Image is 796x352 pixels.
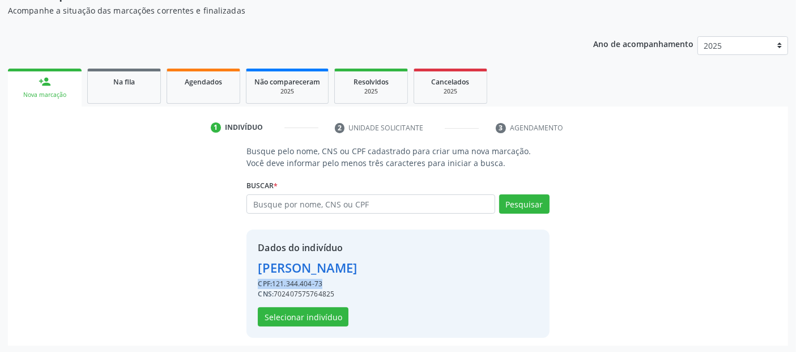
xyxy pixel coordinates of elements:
[258,289,274,299] span: CNS:
[258,279,272,289] span: CPF:
[254,77,320,87] span: Não compareceram
[258,258,357,277] div: [PERSON_NAME]
[432,77,470,87] span: Cancelados
[258,241,357,255] div: Dados do indivíduo
[499,194,550,214] button: Pesquisar
[211,122,221,133] div: 1
[39,75,51,88] div: person_add
[113,77,135,87] span: Na fila
[354,77,389,87] span: Resolvidos
[185,77,222,87] span: Agendados
[246,177,278,194] label: Buscar
[246,145,549,169] p: Busque pelo nome, CNS ou CPF cadastrado para criar uma nova marcação. Você deve informar pelo men...
[422,87,479,96] div: 2025
[343,87,399,96] div: 2025
[16,91,74,99] div: Nova marcação
[246,194,495,214] input: Busque por nome, CNS ou CPF
[8,5,554,16] p: Acompanhe a situação das marcações correntes e finalizadas
[258,307,348,326] button: Selecionar indivíduo
[258,279,357,289] div: 121.344.404-73
[254,87,320,96] div: 2025
[225,122,263,133] div: Indivíduo
[593,36,693,50] p: Ano de acompanhamento
[258,289,357,299] div: 702407575764825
